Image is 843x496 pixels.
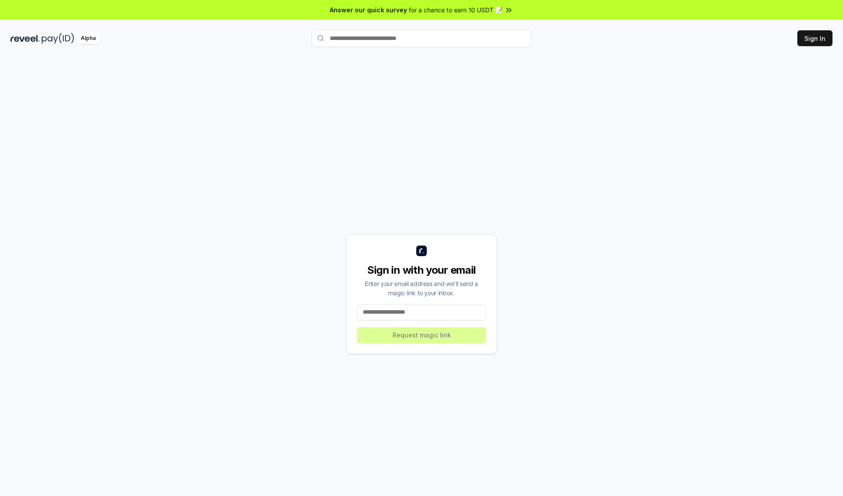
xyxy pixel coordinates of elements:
div: Alpha [76,33,101,44]
button: Sign In [797,30,832,46]
img: logo_small [416,246,427,256]
img: reveel_dark [11,33,40,44]
img: pay_id [42,33,74,44]
span: for a chance to earn 10 USDT 📝 [409,5,503,14]
div: Enter your email address and we’ll send a magic link to your inbox. [357,279,486,297]
div: Sign in with your email [357,263,486,277]
span: Answer our quick survey [330,5,407,14]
